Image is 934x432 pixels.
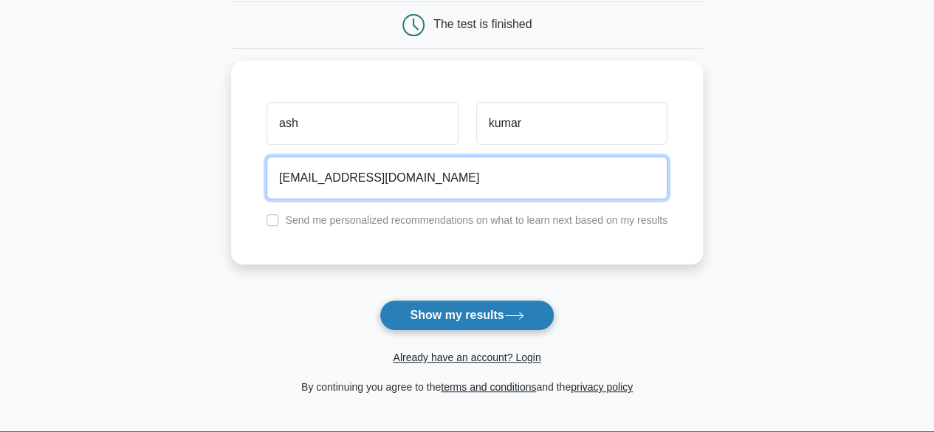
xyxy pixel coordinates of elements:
a: privacy policy [571,381,633,393]
label: Send me personalized recommendations on what to learn next based on my results [285,214,667,226]
input: Last name [476,102,667,145]
div: By continuing you agree to the and the [222,378,712,396]
button: Show my results [380,300,554,331]
a: terms and conditions [441,381,536,393]
div: The test is finished [433,18,532,30]
input: First name [267,102,458,145]
a: Already have an account? Login [393,352,540,363]
input: Email [267,157,667,199]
